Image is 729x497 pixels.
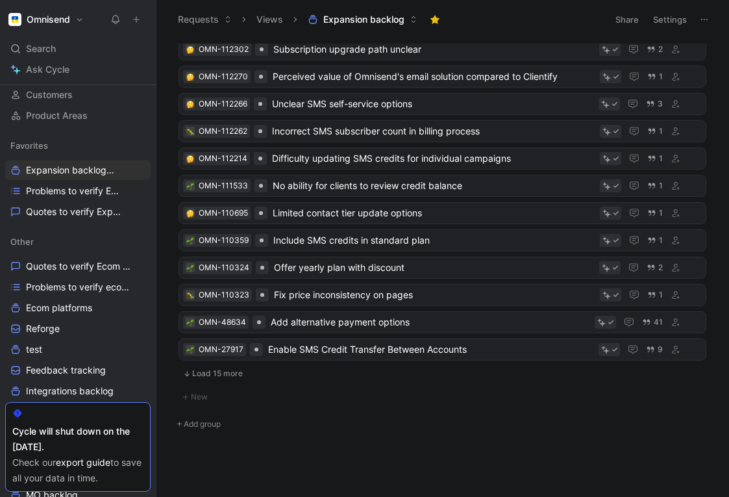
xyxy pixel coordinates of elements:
span: Fix price inconsistency on pages [274,287,595,303]
span: Quotes to verify Expansion [26,205,121,218]
img: 🤔 [186,155,194,163]
a: 🤔OMN-112302Subscription upgrade path unclear2 [179,38,706,60]
span: Ask Cycle [26,62,69,77]
a: Ecom platforms [5,298,151,318]
a: 🌱OMN-48634Add alternative payment options41 [179,311,706,333]
img: 🤔 [186,46,194,54]
button: 🌱 [186,345,195,354]
a: 🤔OMN-112270Perceived value of Omnisend's email solution compared to Clientify1 [179,66,706,88]
span: 1 [659,182,663,190]
button: Add group [172,416,713,432]
img: 🤔 [186,73,194,81]
a: Quotes to verify Expansion [5,202,151,222]
button: 1 [645,233,665,248]
img: 🌱 [186,237,194,245]
div: OMN-112302 [199,43,249,56]
span: Other [10,235,34,248]
span: 1 [659,209,663,217]
div: OMN-48634 [199,316,246,329]
span: Incorrect SMS subscriber count in billing process [272,123,595,139]
span: Ecom platforms [26,301,92,314]
a: 🤔OMN-112266Unclear SMS self-service options3 [179,93,706,115]
div: OMN-110324 [199,261,249,274]
h1: Omnisend [27,14,70,25]
span: 3 [658,100,663,108]
span: 1 [659,155,663,162]
div: 🤔 [186,45,195,54]
a: export guide [56,457,110,468]
img: 🌱 [186,346,194,354]
span: 2 [658,264,663,272]
a: test [5,340,151,359]
button: 2 [644,261,665,275]
div: Search [5,39,151,58]
a: 🐛OMN-110323Fix price inconsistency on pages1 [179,284,706,306]
img: 🌱 [186,319,194,327]
span: Integrations backlog [26,385,114,398]
div: OMN-112270 [199,70,248,83]
div: OMN-112266 [199,97,247,110]
span: Expansion backlog [26,164,120,177]
button: 🤔 [186,72,195,81]
button: New [177,389,708,405]
button: 🌱 [186,318,195,327]
button: Load 15 more [179,366,706,381]
span: 1 [659,291,663,299]
a: 🤔OMN-110695Limited contact tier update options1 [179,202,706,224]
span: Quotes to verify Ecom platforms [26,260,135,273]
button: 1 [645,124,665,138]
span: Customers [26,88,73,101]
button: 3 [643,97,665,111]
span: Feedback tracking [26,364,106,377]
span: Favorites [10,139,48,152]
span: Enable SMS Credit Transfer Between Accounts [268,342,593,357]
a: Problems to verify ecom platforms [5,277,151,297]
a: 🤔OMN-112214Difficulty updating SMS credits for individual campaigns1 [179,147,706,170]
span: Search [26,41,56,57]
span: 1 [659,73,663,81]
button: 🐛 [186,127,195,136]
div: OMN-110323 [199,288,249,301]
div: Check our to save all your data in time. [12,455,143,486]
button: 🤔 [186,99,195,108]
span: Unclear SMS self-service options [272,96,593,112]
div: OMN-112262 [199,125,247,138]
span: 41 [654,318,663,326]
span: 1 [659,127,663,135]
button: 41 [639,315,665,329]
a: Feedback tracking [5,361,151,380]
a: 🌱OMN-110359Include SMS credits in standard plan1 [179,229,706,251]
button: Requests [172,10,238,29]
div: OMN-110695 [199,207,248,220]
button: 1 [645,151,665,166]
span: Include SMS credits in standard plan [273,233,595,248]
button: Views [251,10,289,29]
div: OMN-110359 [199,234,249,247]
button: Settings [647,10,693,29]
img: 🐛 [186,128,194,136]
button: 🌱 [186,181,195,190]
div: OMN-111533 [199,179,248,192]
a: Quotes to verify Ecom platforms [5,257,151,276]
img: 🐛 [186,292,194,299]
a: Customers [5,85,151,105]
span: Reforge [26,322,60,335]
button: OmnisendOmnisend [5,10,87,29]
a: 🌱OMN-110324Offer yearly plan with discount2 [179,257,706,279]
span: Offer yearly plan with discount [274,260,594,275]
button: 🌱 [186,236,195,245]
button: Share [610,10,645,29]
a: 🌱OMN-111533No ability for clients to review credit balance1 [179,175,706,197]
div: 🐛 [186,290,195,299]
a: Expansion backlogOther [5,160,151,180]
span: 2 [658,45,663,53]
span: Product Areas [26,109,88,122]
span: Difficulty updating SMS credits for individual campaigns [272,151,595,166]
div: OMN-27917 [199,343,243,356]
img: Omnisend [8,13,21,26]
a: Ask Cycle [5,60,151,79]
button: 1 [645,70,665,84]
